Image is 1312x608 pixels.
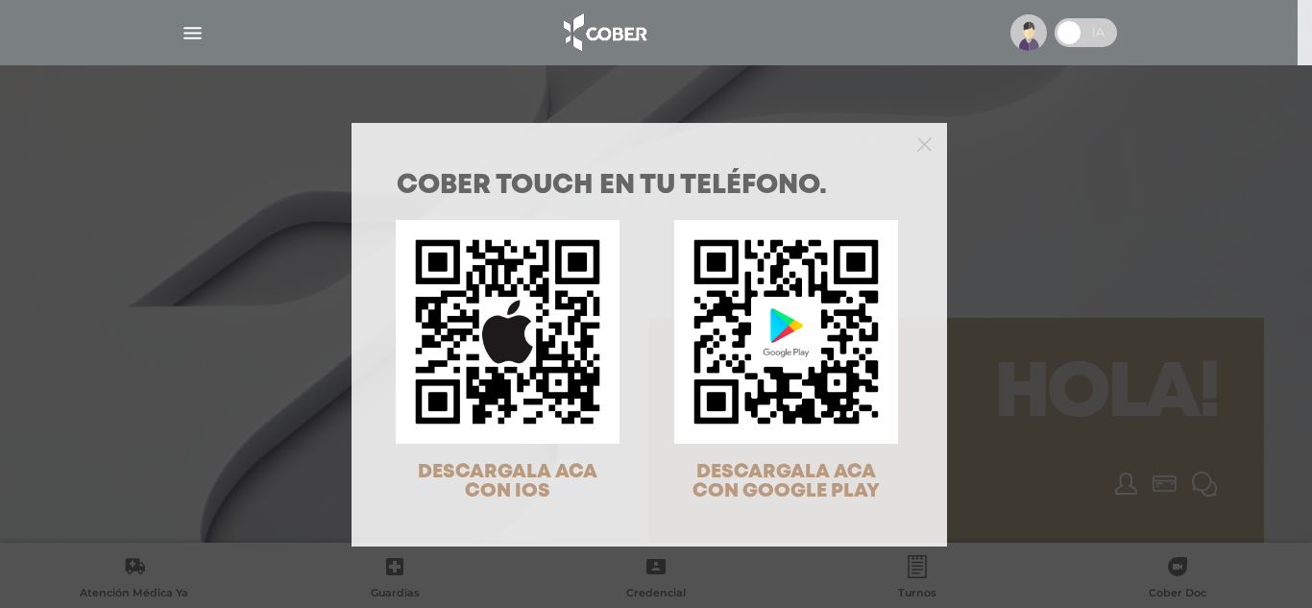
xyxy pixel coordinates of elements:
button: Close [917,134,932,152]
span: DESCARGALA ACA CON IOS [418,463,597,500]
img: qr-code [396,220,620,444]
img: qr-code [674,220,898,444]
span: DESCARGALA ACA CON GOOGLE PLAY [692,463,880,500]
h1: COBER TOUCH en tu teléfono. [397,173,902,200]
